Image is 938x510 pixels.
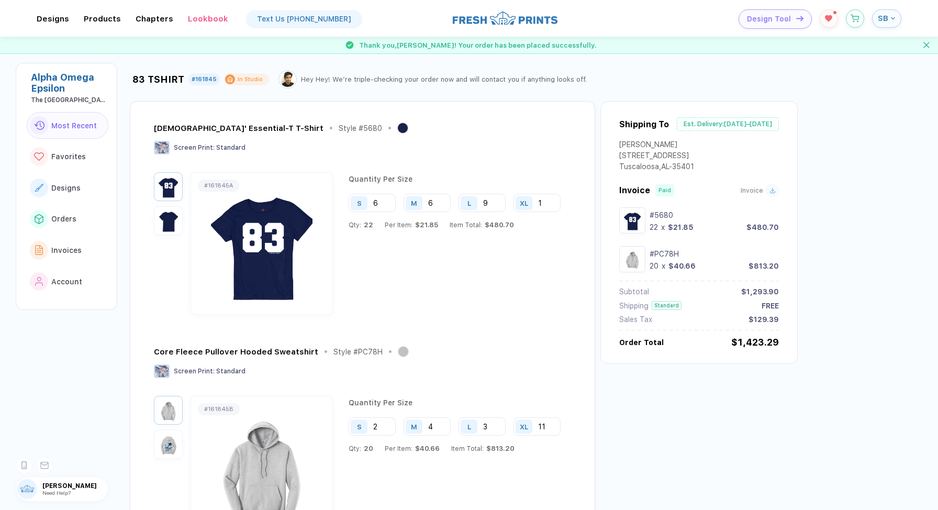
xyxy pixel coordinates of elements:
[453,10,557,26] img: logo
[27,206,108,233] button: link to iconOrders
[42,490,71,496] span: Need Help?
[619,151,694,162] div: [STREET_ADDRESS]
[747,15,791,24] span: Design Tool
[650,211,779,219] div: #5680
[192,76,217,83] div: #161845
[619,185,650,195] span: Invoice
[27,237,108,264] button: link to iconInvoices
[450,221,514,229] div: Item Total:
[652,301,682,310] div: Standard
[27,112,108,139] button: link to iconMost Recent
[51,246,82,254] span: Invoices
[412,445,440,452] span: $40.66
[622,249,643,270] img: 292ace77-b472-4c4e-a0a4-1d432e409908_nt_front_1756355270156.jpg
[451,445,515,452] div: Item Total:
[619,162,694,173] div: Tuscaloosa , AL - 35401
[35,245,43,255] img: link to icon
[484,445,515,452] span: $813.20
[174,144,215,151] span: Screen Print :
[136,14,173,24] div: ChaptersToggle dropdown menu chapters
[154,347,318,357] div: Core Fleece Pullover Hooded Sweatshirt
[216,368,245,375] span: Standard
[51,152,86,161] span: Favorites
[677,117,779,131] div: Est. Delivery: [DATE]–[DATE]
[17,479,37,499] img: user profile
[359,41,597,49] span: Thank you, [PERSON_NAME] ! Your order has been placed successfully.
[333,348,383,356] div: Style # PC78H
[361,445,373,452] span: 20
[339,124,382,132] div: Style # 5680
[357,199,362,207] div: S
[157,175,180,198] img: c4c6fd62-66bd-4a87-81f9-a481f5ae6e54_nt_front_1758571059959.jpg
[746,223,779,231] div: $480.70
[467,423,471,430] div: L
[731,337,779,348] div: $1,423.29
[188,14,228,24] div: Lookbook
[37,14,69,24] div: DesignsToggle dropdown menu
[257,15,351,23] div: Text Us [PHONE_NUMBER]
[619,140,694,151] div: [PERSON_NAME]
[385,445,440,452] div: Per Item:
[650,223,658,231] div: 22
[280,72,295,87] img: Tariq.png
[34,152,44,161] img: link to icon
[385,221,438,229] div: Per Item:
[51,184,81,192] span: Designs
[520,199,528,207] div: XL
[872,9,901,28] button: SB
[216,144,245,151] span: Standard
[35,214,43,224] img: link to icon
[301,75,587,83] div: Hey Hey! We’re triple-checking your order now and will contact you if anything looks off.
[658,187,671,194] div: Paid
[204,406,233,413] div: # 161845B
[51,121,97,130] span: Most Recent
[749,262,779,270] div: $813.20
[238,75,263,83] div: In Studio
[154,124,323,133] div: Ladies' Essential-T T-Shirt
[361,221,373,229] span: 22
[157,398,180,422] img: 292ace77-b472-4c4e-a0a4-1d432e409908_nt_front_1756355270156.jpg
[35,184,43,192] img: link to icon
[27,268,108,295] button: link to iconAccount
[741,287,779,296] div: $1,293.90
[878,14,888,23] span: SB
[31,96,108,104] div: The University of Alabama
[154,364,170,378] img: Screen Print
[132,74,184,85] div: 83 TSHIRT
[796,16,803,21] img: icon
[520,423,528,430] div: XL
[174,368,215,375] span: Screen Print :
[84,14,121,24] div: ProductsToggle dropdown menu
[660,223,666,231] div: x
[349,221,373,229] div: Qty:
[650,262,658,270] div: 20
[467,199,471,207] div: L
[619,315,652,324] div: Sales Tax
[349,445,373,452] div: Qty:
[157,433,180,456] img: 292ace77-b472-4c4e-a0a4-1d432e409908_nt_back_1756355270159.jpg
[412,221,438,229] span: $21.85
[34,121,44,130] img: link to icon
[619,338,664,347] div: Order Total
[247,10,362,27] a: Text Us [PHONE_NUMBER]
[739,9,812,29] button: Design Toolicon
[357,423,362,430] div: S
[35,277,43,286] img: link to icon
[411,199,417,207] div: M
[741,187,763,194] span: Invoice
[42,482,108,490] span: [PERSON_NAME]
[619,287,649,296] div: Subtotal
[749,315,779,324] div: $129.39
[154,141,170,154] img: Screen Print
[341,37,358,53] img: success gif
[411,423,417,430] div: M
[194,182,330,305] img: c4c6fd62-66bd-4a87-81f9-a481f5ae6e54_nt_front_1758571059959.jpg
[349,175,568,194] div: Quantity Per Size
[619,302,649,310] div: Shipping
[668,262,696,270] div: $40.66
[51,215,76,223] span: Orders
[51,278,82,286] span: Account
[31,72,108,94] div: Alpha Omega Epsilon
[27,143,108,170] button: link to iconFavorites
[188,14,228,24] div: LookbookToggle dropdown menu chapters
